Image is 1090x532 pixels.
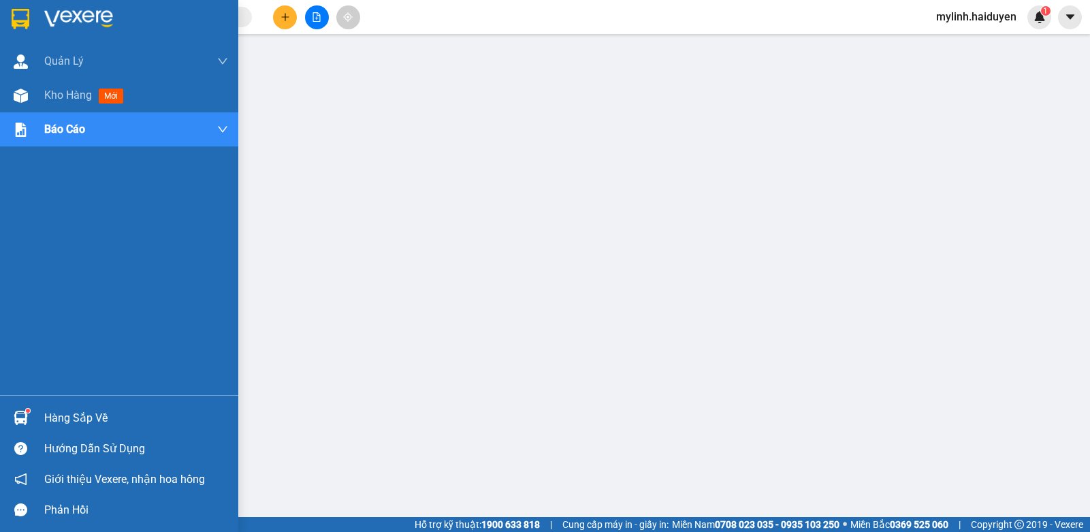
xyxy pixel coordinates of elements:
button: caret-down [1058,5,1082,29]
img: warehouse-icon [14,54,28,69]
strong: 0369 525 060 [890,519,948,530]
span: down [217,56,228,67]
span: | [550,517,552,532]
button: aim [336,5,360,29]
span: Kho hàng [44,89,92,101]
span: Miền Nam [672,517,839,532]
span: mylinh.haiduyen [925,8,1027,25]
span: message [14,503,27,516]
span: | [959,517,961,532]
sup: 1 [26,409,30,413]
strong: 0708 023 035 - 0935 103 250 [715,519,839,530]
span: file-add [312,12,321,22]
span: aim [343,12,353,22]
span: 1 [1043,6,1048,16]
div: Hàng sắp về [44,408,228,428]
img: icon-new-feature [1033,11,1046,23]
span: Giới thiệu Vexere, nhận hoa hồng [44,471,205,488]
sup: 1 [1041,6,1051,16]
span: Quản Lý [44,52,84,69]
img: warehouse-icon [14,89,28,103]
span: plus [280,12,290,22]
div: Phản hồi [44,500,228,520]
span: Miền Bắc [850,517,948,532]
span: Báo cáo [44,121,85,138]
img: solution-icon [14,123,28,137]
button: plus [273,5,297,29]
div: Hướng dẫn sử dụng [44,439,228,459]
span: Hỗ trợ kỹ thuật: [415,517,540,532]
span: down [217,124,228,135]
span: Cung cấp máy in - giấy in: [562,517,669,532]
span: mới [99,89,123,104]
span: copyright [1014,520,1024,529]
button: file-add [305,5,329,29]
strong: 1900 633 818 [481,519,540,530]
span: question-circle [14,442,27,455]
span: caret-down [1064,11,1076,23]
img: warehouse-icon [14,411,28,425]
span: ⚪️ [843,522,847,527]
img: logo-vxr [12,9,29,29]
span: notification [14,473,27,486]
